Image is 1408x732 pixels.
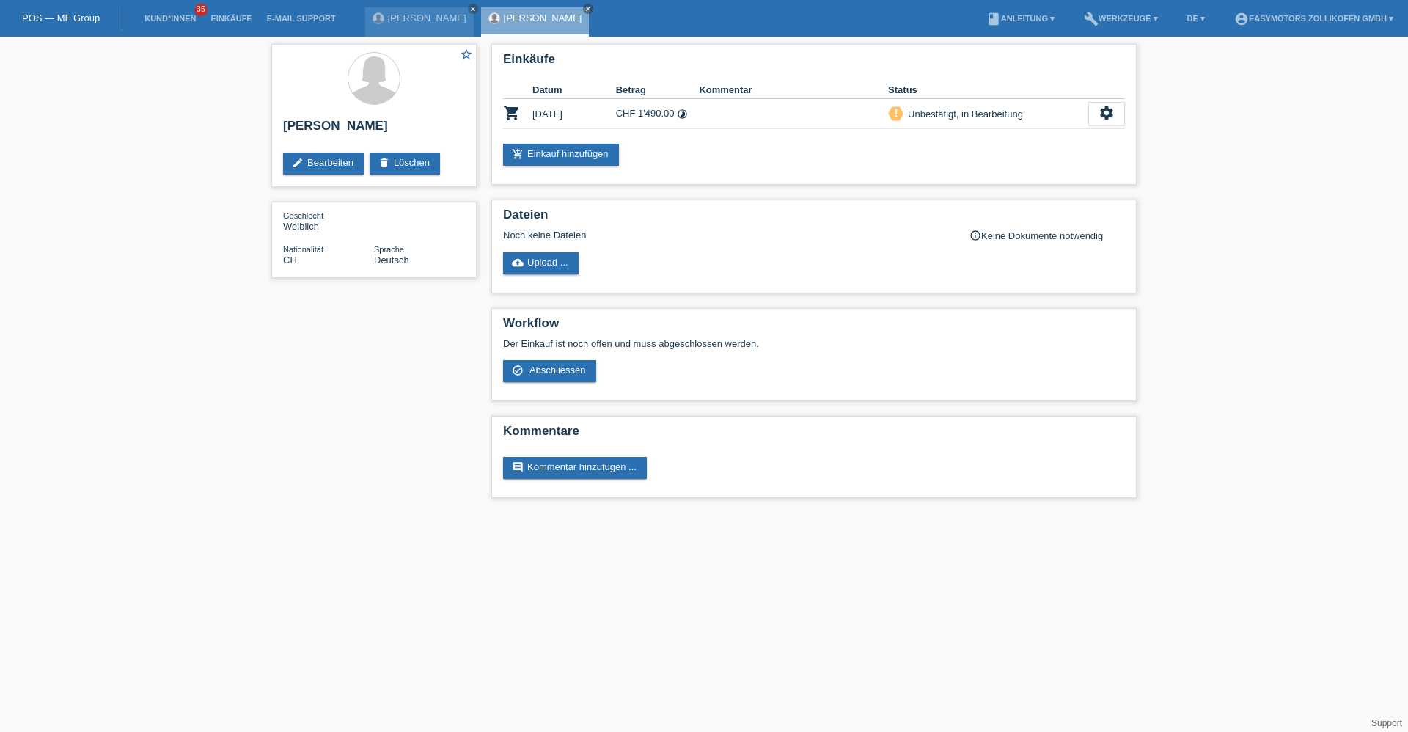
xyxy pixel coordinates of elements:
a: account_circleEasymotors Zollikofen GmbH ▾ [1227,14,1401,23]
th: Kommentar [699,81,888,99]
i: close [469,5,477,12]
a: check_circle_outline Abschliessen [503,360,596,382]
span: Nationalität [283,245,323,254]
th: Status [888,81,1088,99]
a: commentKommentar hinzufügen ... [503,457,647,479]
i: settings [1099,105,1115,121]
a: close [583,4,593,14]
th: Betrag [616,81,700,99]
a: deleteLöschen [370,153,440,175]
a: bookAnleitung ▾ [979,14,1062,23]
a: add_shopping_cartEinkauf hinzufügen [503,144,619,166]
span: 35 [194,4,208,16]
i: build [1084,12,1099,26]
i: book [986,12,1001,26]
a: buildWerkzeuge ▾ [1077,14,1165,23]
a: editBearbeiten [283,153,364,175]
a: close [468,4,478,14]
a: DE ▾ [1180,14,1212,23]
i: 24 Raten [677,109,688,120]
i: delete [378,157,390,169]
h2: Workflow [503,316,1125,338]
i: priority_high [891,108,901,118]
i: edit [292,157,304,169]
a: [PERSON_NAME] [504,12,582,23]
i: cloud_upload [512,257,524,268]
a: star_border [460,48,473,63]
h2: Kommentare [503,424,1125,446]
td: CHF 1'490.00 [616,99,700,129]
div: Weiblich [283,210,374,232]
span: Abschliessen [529,365,586,376]
h2: Einkäufe [503,52,1125,74]
h2: [PERSON_NAME] [283,119,465,141]
span: Deutsch [374,255,409,266]
i: account_circle [1234,12,1249,26]
a: POS — MF Group [22,12,100,23]
i: info_outline [969,230,981,241]
p: Der Einkauf ist noch offen und muss abgeschlossen werden. [503,338,1125,349]
span: Schweiz [283,255,297,266]
a: Kund*innen [137,14,203,23]
th: Datum [532,81,616,99]
div: Noch keine Dateien [503,230,951,241]
a: Einkäufe [203,14,259,23]
i: star_border [460,48,473,61]
i: add_shopping_cart [512,148,524,160]
i: close [584,5,592,12]
i: comment [512,461,524,473]
span: Geschlecht [283,211,323,220]
a: E-Mail Support [260,14,343,23]
a: cloud_uploadUpload ... [503,252,579,274]
i: check_circle_outline [512,365,524,376]
span: Sprache [374,245,404,254]
a: [PERSON_NAME] [388,12,466,23]
i: POSP00026186 [503,104,521,122]
h2: Dateien [503,208,1125,230]
a: Support [1371,718,1402,728]
td: [DATE] [532,99,616,129]
div: Keine Dokumente notwendig [969,230,1125,241]
div: Unbestätigt, in Bearbeitung [903,106,1023,122]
